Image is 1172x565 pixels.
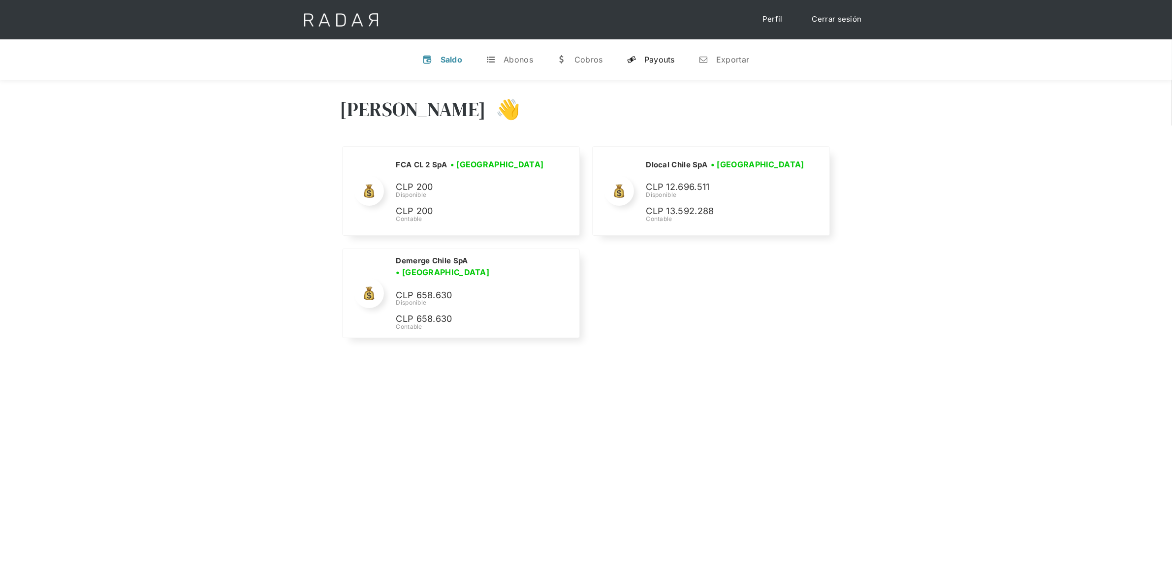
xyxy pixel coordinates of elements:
[396,160,447,170] h2: FCA CL 2 SpA
[557,55,567,64] div: w
[396,256,468,266] h2: Demerge Chile SpA
[396,190,547,199] div: Disponible
[441,55,463,64] div: Saldo
[396,322,567,331] div: Contable
[711,158,804,170] h3: • [GEOGRAPHIC_DATA]
[753,10,792,29] a: Perfil
[627,55,636,64] div: y
[396,312,543,326] p: CLP 658.630
[504,55,533,64] div: Abonos
[802,10,872,29] a: Cerrar sesión
[698,55,708,64] div: n
[646,190,807,199] div: Disponible
[646,160,707,170] h2: Dlocal Chile SpA
[396,298,567,307] div: Disponible
[396,180,543,194] p: CLP 200
[396,266,489,278] h3: • [GEOGRAPHIC_DATA]
[716,55,749,64] div: Exportar
[646,204,793,219] p: CLP 13.592.288
[450,158,544,170] h3: • [GEOGRAPHIC_DATA]
[574,55,603,64] div: Cobros
[340,97,486,122] h3: [PERSON_NAME]
[396,215,547,223] div: Contable
[644,55,675,64] div: Payouts
[486,97,520,122] h3: 👋
[646,180,793,194] p: CLP 12.696.511
[486,55,496,64] div: t
[396,204,543,219] p: CLP 200
[646,215,807,223] div: Contable
[396,288,543,303] p: CLP 658.630
[423,55,433,64] div: v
